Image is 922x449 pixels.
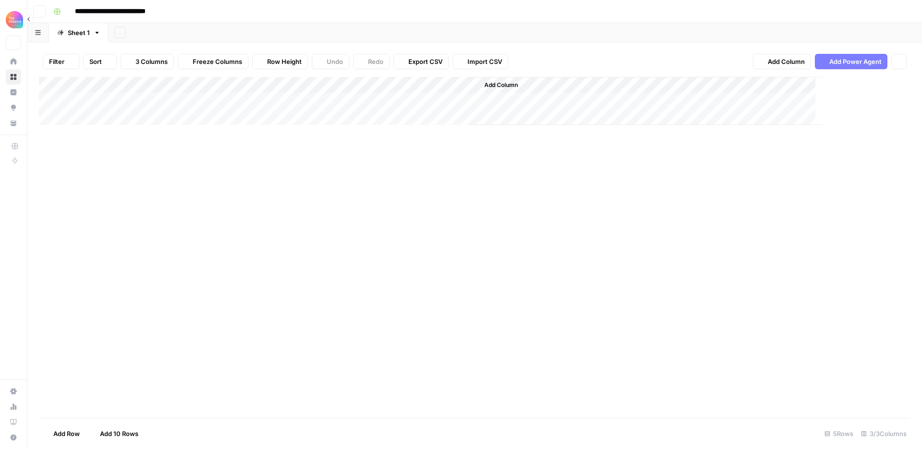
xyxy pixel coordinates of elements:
a: Settings [6,384,21,399]
button: Freeze Columns [178,54,248,69]
button: Import CSV [453,54,508,69]
span: Add Row [53,429,80,438]
button: 3 Columns [121,54,174,69]
button: Help + Support [6,430,21,445]
span: Row Height [267,57,302,66]
a: Your Data [6,115,21,131]
a: Learning Hub [6,414,21,430]
a: Opportunities [6,100,21,115]
a: Insights [6,85,21,100]
button: Add Column [753,54,811,69]
span: Undo [327,57,343,66]
button: Export CSV [393,54,449,69]
button: Add 10 Rows [86,426,144,441]
div: 3/3 Columns [857,426,910,441]
button: Add Row [39,426,86,441]
div: 5 Rows [821,426,857,441]
button: Undo [312,54,349,69]
img: Alliance Logo [6,11,23,28]
span: Export CSV [408,57,443,66]
button: Redo [353,54,390,69]
a: Browse [6,69,21,85]
span: Add Column [484,81,518,89]
span: Import CSV [467,57,502,66]
a: Usage [6,399,21,414]
button: Row Height [252,54,308,69]
span: Filter [49,57,64,66]
div: Sheet 1 [68,28,90,37]
span: Add 10 Rows [100,429,138,438]
span: Sort [89,57,102,66]
button: Workspace: Alliance [6,8,21,32]
button: Sort [83,54,117,69]
span: Redo [368,57,383,66]
button: Add Column [472,79,522,91]
span: 3 Columns [135,57,168,66]
span: Add Column [768,57,805,66]
button: Filter [43,54,79,69]
a: Home [6,54,21,69]
a: Sheet 1 [49,23,109,42]
button: Add Power Agent [815,54,887,69]
span: Freeze Columns [193,57,242,66]
span: Add Power Agent [829,57,882,66]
